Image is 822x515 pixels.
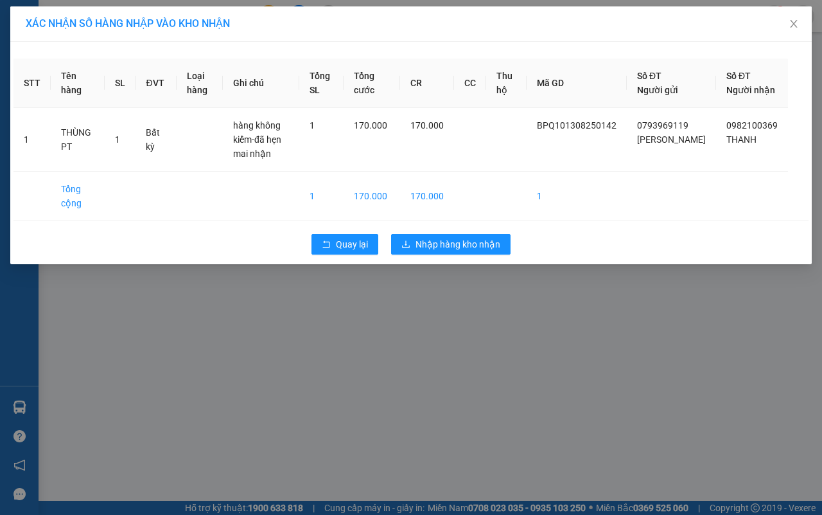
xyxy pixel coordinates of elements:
span: 1 [310,120,315,131]
span: 170.000 [354,120,387,131]
th: STT [13,59,51,108]
button: rollbackQuay lại [311,234,378,255]
td: Tổng cộng [51,172,105,221]
th: Mã GD [527,59,627,108]
span: THANH [726,134,756,145]
span: Số ĐT [637,71,661,81]
th: Tổng SL [299,59,344,108]
span: download [401,240,410,250]
span: Số ĐT [726,71,751,81]
span: close [789,19,799,29]
td: 170.000 [344,172,400,221]
th: Tổng cước [344,59,400,108]
span: 1 [115,134,120,145]
th: Tên hàng [51,59,105,108]
td: Bất kỳ [136,108,176,172]
span: Người nhận [726,85,775,95]
td: THÙNG PT [51,108,105,172]
th: CC [454,59,486,108]
th: Thu hộ [486,59,526,108]
td: 170.000 [400,172,454,221]
span: rollback [322,240,331,250]
span: XÁC NHẬN SỐ HÀNG NHẬP VÀO KHO NHẬN [26,17,230,30]
th: SL [105,59,136,108]
button: Close [776,6,812,42]
span: BPQ101308250142 [537,120,616,131]
td: 1 [13,108,51,172]
td: 1 [299,172,344,221]
span: 170.000 [410,120,444,131]
span: Người gửi [637,85,678,95]
span: Quay lại [336,237,368,251]
span: 0793969119 [637,120,688,131]
th: CR [400,59,454,108]
span: 0982100369 [726,120,778,131]
th: Loại hàng [177,59,223,108]
span: Nhập hàng kho nhận [415,237,500,251]
span: hàng không kiểm-đã hẹn mai nhận [233,120,281,159]
th: ĐVT [136,59,176,108]
span: [PERSON_NAME] [637,134,706,145]
td: 1 [527,172,627,221]
th: Ghi chú [223,59,299,108]
button: downloadNhập hàng kho nhận [391,234,511,255]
